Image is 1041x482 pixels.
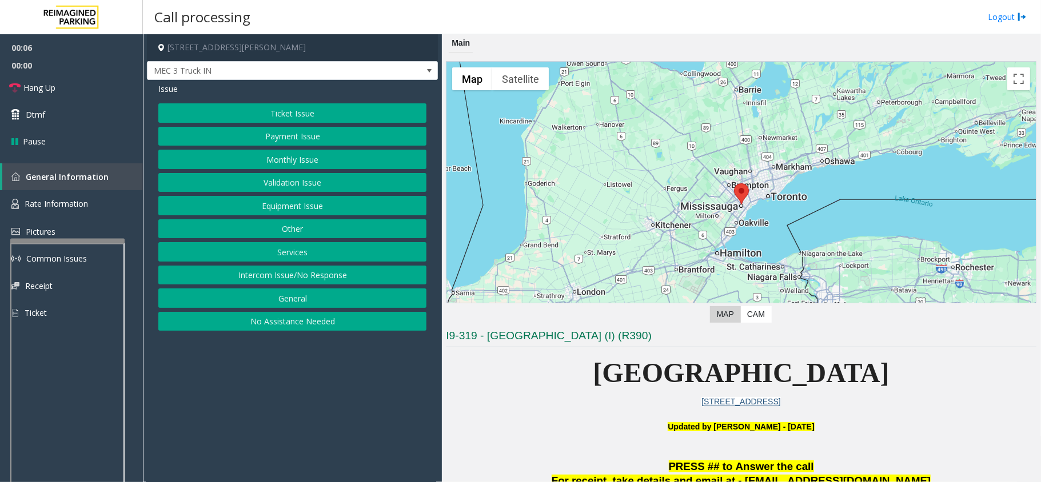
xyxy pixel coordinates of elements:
button: General [158,288,426,308]
button: Payment Issue [158,127,426,146]
span: PRESS ## to Answer the call [669,460,814,472]
b: Updated by [PERSON_NAME] - [DATE] [668,422,814,431]
button: Validation Issue [158,173,426,192]
button: Show street map [452,67,492,90]
img: 'icon' [11,228,20,235]
div: 1 Robert Speck Parkway, Mississauga, ON [734,183,749,204]
button: Services [158,242,426,262]
button: No Assistance Needed [158,312,426,331]
img: 'icon' [11,172,20,181]
button: Intercom Issue/No Response [158,266,426,285]
span: General Information [26,171,109,182]
button: Monthly Issue [158,150,426,169]
button: Toggle fullscreen view [1007,67,1030,90]
span: MEC 3 Truck IN [147,62,380,80]
h3: I9-319 - [GEOGRAPHIC_DATA] (I) (R390) [446,328,1036,347]
label: CAM [740,306,772,323]
a: General Information [2,163,143,190]
a: Logout [988,11,1027,23]
h4: [STREET_ADDRESS][PERSON_NAME] [147,34,438,61]
span: Dtmf [26,109,45,120]
label: Map [710,306,741,323]
img: 'icon' [11,199,19,209]
div: Main [449,34,473,53]
span: Pause [23,135,46,147]
span: Issue [158,83,178,95]
span: [GEOGRAPHIC_DATA] [593,358,890,388]
button: Ticket Issue [158,103,426,123]
h3: Call processing [149,3,256,31]
a: [STREET_ADDRESS] [701,397,780,406]
span: Rate Information [25,198,88,209]
button: Equipment Issue [158,196,426,215]
span: Hang Up [23,82,55,94]
button: Other [158,219,426,239]
img: logout [1018,11,1027,23]
span: Pictures [26,226,55,237]
button: Show satellite imagery [492,67,549,90]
